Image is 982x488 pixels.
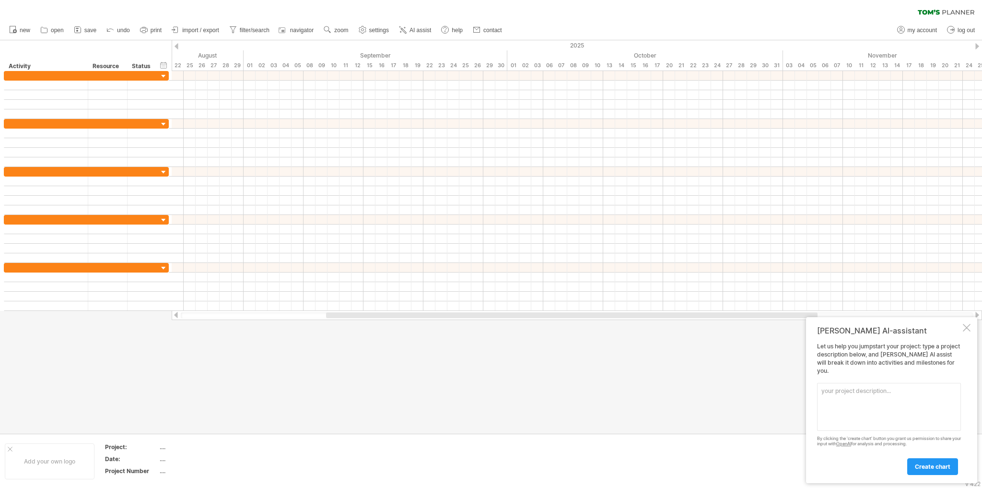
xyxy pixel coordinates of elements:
[369,27,389,34] span: settings
[483,27,502,34] span: contact
[172,60,184,71] div: Friday, 22 August 2025
[105,467,158,475] div: Project Number
[182,27,219,34] span: import / export
[951,60,963,71] div: Friday, 21 November 2025
[439,24,466,36] a: help
[843,60,855,71] div: Monday, 10 November 2025
[280,60,292,71] div: Thursday, 4 September 2025
[817,326,961,335] div: [PERSON_NAME] AI-assistant
[117,27,130,34] span: undo
[879,60,891,71] div: Thursday, 13 November 2025
[277,24,316,36] a: navigator
[915,463,950,470] span: create chart
[268,60,280,71] div: Wednesday, 3 September 2025
[567,60,579,71] div: Wednesday, 8 October 2025
[84,27,96,34] span: save
[232,60,244,71] div: Friday, 29 August 2025
[507,60,519,71] div: Wednesday, 1 October 2025
[963,60,975,71] div: Monday, 24 November 2025
[627,60,639,71] div: Wednesday, 15 October 2025
[699,60,711,71] div: Thursday, 23 October 2025
[316,60,327,71] div: Tuesday, 9 September 2025
[227,24,272,36] a: filter/search
[244,50,507,60] div: September 2025
[591,60,603,71] div: Friday, 10 October 2025
[958,27,975,34] span: log out
[423,60,435,71] div: Monday, 22 September 2025
[244,60,256,71] div: Monday, 1 September 2025
[817,436,961,447] div: By clicking the 'create chart' button you grant us permission to share your input with for analys...
[907,458,958,475] a: create chart
[105,443,158,451] div: Project:
[507,50,783,60] div: October 2025
[220,60,232,71] div: Thursday, 28 August 2025
[867,60,879,71] div: Wednesday, 12 November 2025
[411,60,423,71] div: Friday, 19 September 2025
[831,60,843,71] div: Friday, 7 November 2025
[759,60,771,71] div: Thursday, 30 October 2025
[519,60,531,71] div: Thursday, 2 October 2025
[304,60,316,71] div: Monday, 8 September 2025
[9,61,82,71] div: Activity
[409,27,431,34] span: AI assist
[292,60,304,71] div: Friday, 5 September 2025
[290,27,314,34] span: navigator
[5,443,94,479] div: Add your own logo
[363,60,375,71] div: Monday, 15 September 2025
[208,60,220,71] div: Wednesday, 27 August 2025
[687,60,699,71] div: Wednesday, 22 October 2025
[543,60,555,71] div: Monday, 6 October 2025
[339,60,351,71] div: Thursday, 11 September 2025
[169,24,222,36] a: import / export
[132,61,153,71] div: Status
[965,480,981,488] div: v 422
[663,60,675,71] div: Monday, 20 October 2025
[151,27,162,34] span: print
[160,455,240,463] div: ....
[160,467,240,475] div: ....
[105,455,158,463] div: Date:
[895,24,940,36] a: my account
[939,60,951,71] div: Thursday, 20 November 2025
[356,24,392,36] a: settings
[615,60,627,71] div: Tuesday, 14 October 2025
[639,60,651,71] div: Thursday, 16 October 2025
[470,24,505,36] a: contact
[452,27,463,34] span: help
[327,60,339,71] div: Wednesday, 10 September 2025
[603,60,615,71] div: Monday, 13 October 2025
[387,60,399,71] div: Wednesday, 17 September 2025
[93,61,122,71] div: Resource
[807,60,819,71] div: Wednesday, 5 November 2025
[795,60,807,71] div: Tuesday, 4 November 2025
[819,60,831,71] div: Thursday, 6 November 2025
[579,60,591,71] div: Thursday, 9 October 2025
[836,441,851,446] a: OpenAI
[855,60,867,71] div: Tuesday, 11 November 2025
[397,24,434,36] a: AI assist
[7,24,33,36] a: new
[399,60,411,71] div: Thursday, 18 September 2025
[321,24,351,36] a: zoom
[184,60,196,71] div: Monday, 25 August 2025
[351,60,363,71] div: Friday, 12 September 2025
[104,24,133,36] a: undo
[915,60,927,71] div: Tuesday, 18 November 2025
[735,60,747,71] div: Tuesday, 28 October 2025
[71,24,99,36] a: save
[196,60,208,71] div: Tuesday, 26 August 2025
[903,60,915,71] div: Monday, 17 November 2025
[51,27,64,34] span: open
[447,60,459,71] div: Wednesday, 24 September 2025
[711,60,723,71] div: Friday, 24 October 2025
[531,60,543,71] div: Friday, 3 October 2025
[483,60,495,71] div: Monday, 29 September 2025
[240,27,269,34] span: filter/search
[160,443,240,451] div: ....
[459,60,471,71] div: Thursday, 25 September 2025
[771,60,783,71] div: Friday, 31 October 2025
[817,343,961,475] div: Let us help you jumpstart your project: type a project description below, and [PERSON_NAME] AI as...
[747,60,759,71] div: Wednesday, 29 October 2025
[783,60,795,71] div: Monday, 3 November 2025
[945,24,978,36] a: log out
